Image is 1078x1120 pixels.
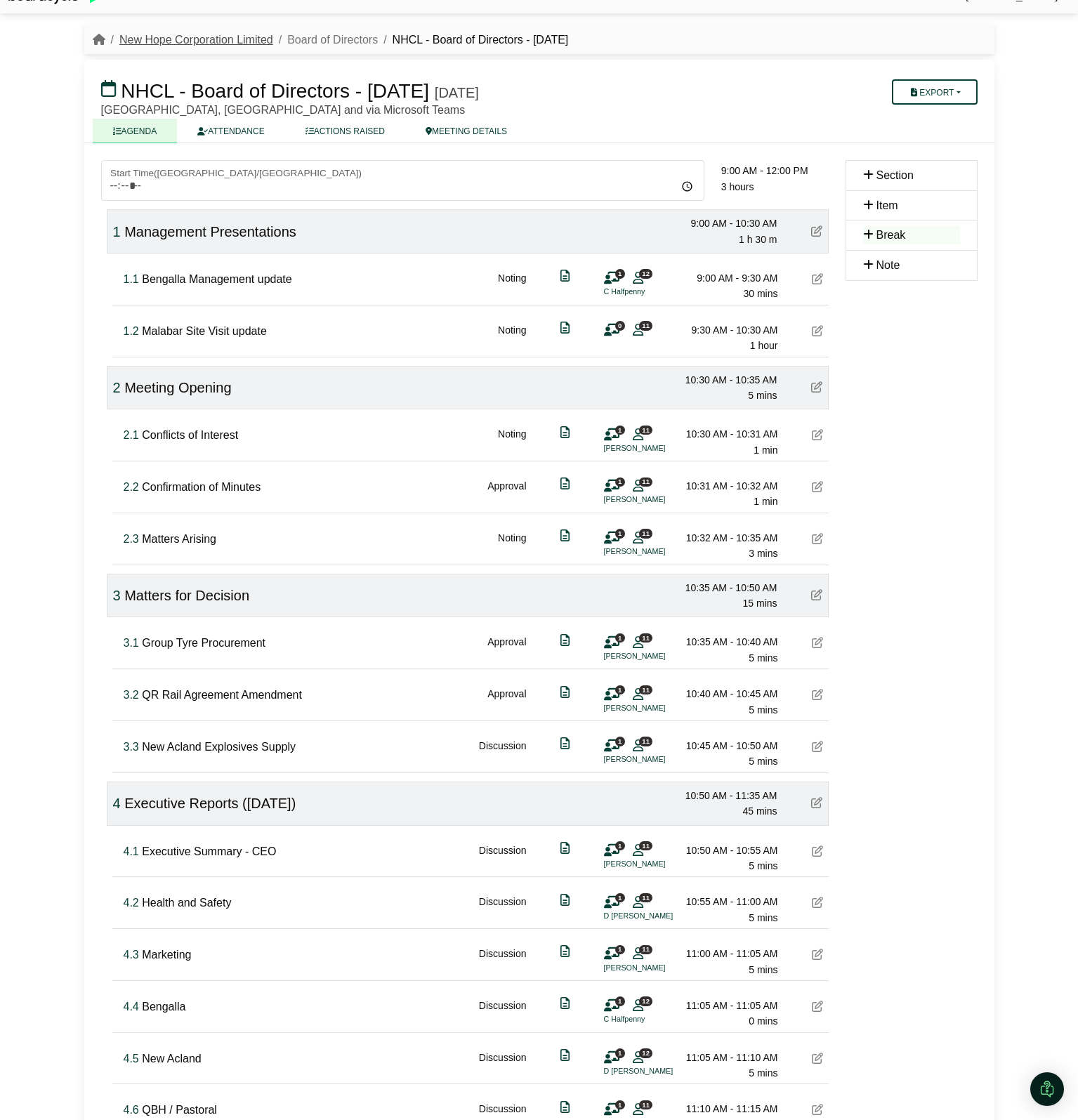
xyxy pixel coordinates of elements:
[604,1065,709,1077] li: D [PERSON_NAME]
[749,860,777,871] span: 5 mins
[124,380,231,395] span: Meeting Opening
[142,533,216,545] span: Matters Arising
[639,996,652,1006] span: 12
[604,962,709,974] li: [PERSON_NAME]
[124,273,139,285] span: Click to fine tune number
[487,478,526,510] div: Approval
[615,841,625,850] span: 1
[680,426,778,442] div: 10:30 AM - 10:31 AM
[876,259,900,271] span: Note
[113,588,121,603] span: Click to fine tune number
[639,685,652,694] span: 11
[680,998,778,1013] div: 11:05 AM - 11:05 AM
[124,689,139,701] span: Click to fine tune number
[680,843,778,858] div: 10:50 AM - 10:55 AM
[124,949,139,961] span: Click to fine tune number
[749,548,777,559] span: 3 mins
[101,104,466,116] span: [GEOGRAPHIC_DATA], [GEOGRAPHIC_DATA] and via Microsoft Teams
[615,1100,625,1109] span: 1
[604,753,709,765] li: [PERSON_NAME]
[680,946,778,961] div: 11:00 AM - 11:05 AM
[615,1048,625,1058] span: 1
[142,741,296,753] span: New Acland Explosives Supply
[121,80,429,102] span: NHCL - Board of Directors - [DATE]
[680,322,778,338] div: 9:30 AM - 10:30 AM
[142,325,267,337] span: Malabar Site Visit update
[287,34,378,46] a: Board of Directors
[615,893,625,902] span: 1
[405,119,527,143] a: MEETING DETAILS
[142,273,292,285] span: Bengalla Management update
[742,805,777,817] span: 45 mins
[142,429,238,441] span: Conflicts of Interest
[93,31,569,49] nav: breadcrumb
[742,598,777,609] span: 15 mins
[639,945,652,954] span: 11
[615,737,625,746] span: 1
[142,1053,202,1065] span: New Acland
[604,702,709,714] li: [PERSON_NAME]
[679,580,777,595] div: 10:35 AM - 10:50 AM
[615,321,625,330] span: 0
[124,741,139,753] span: Click to fine tune number
[435,84,479,101] div: [DATE]
[749,756,777,767] span: 5 mins
[754,496,777,507] span: 1 min
[750,340,778,351] span: 1 hour
[679,372,777,388] div: 10:30 AM - 10:35 AM
[639,633,652,643] span: 11
[498,270,526,302] div: Noting
[124,845,139,857] span: Click to fine tune number
[119,34,273,46] a: New Hope Corporation Limited
[124,796,296,811] span: Executive Reports ([DATE])
[615,269,625,278] span: 1
[479,946,527,977] div: Discussion
[680,634,778,650] div: 10:35 AM - 10:40 AM
[892,79,977,105] button: Export
[604,910,709,922] li: D [PERSON_NAME]
[604,1013,709,1025] li: C Halfpenny
[604,546,709,558] li: [PERSON_NAME]
[604,858,709,870] li: [PERSON_NAME]
[639,477,652,487] span: 11
[749,652,777,664] span: 5 mins
[604,494,709,506] li: [PERSON_NAME]
[639,1100,652,1109] span: 11
[93,119,178,143] a: AGENDA
[754,444,777,456] span: 1 min
[142,949,191,961] span: Marketing
[680,894,778,909] div: 10:55 AM - 11:00 AM
[479,843,527,874] div: Discussion
[749,912,777,923] span: 5 mins
[177,119,284,143] a: ATTENDANCE
[639,321,652,330] span: 11
[604,286,709,298] li: C Halfpenny
[639,1048,652,1058] span: 12
[124,1053,139,1065] span: Click to fine tune number
[615,996,625,1006] span: 1
[124,429,139,441] span: Click to fine tune number
[487,686,526,718] div: Approval
[876,199,898,211] span: Item
[739,234,777,245] span: 1 h 30 m
[749,1067,777,1079] span: 5 mins
[124,481,139,493] span: Click to fine tune number
[124,533,139,545] span: Click to fine tune number
[479,894,527,925] div: Discussion
[680,270,778,286] div: 9:00 AM - 9:30 AM
[615,633,625,643] span: 1
[748,390,777,401] span: 5 mins
[604,650,709,662] li: [PERSON_NAME]
[639,269,652,278] span: 12
[639,529,652,538] span: 11
[680,530,778,546] div: 10:32 AM - 10:35 AM
[124,588,249,603] span: Matters for Decision
[124,325,139,337] span: Click to fine tune number
[142,897,231,909] span: Health and Safety
[680,738,778,753] div: 10:45 AM - 10:50 AM
[498,322,526,354] div: Noting
[487,634,526,666] div: Approval
[124,224,296,239] span: Management Presentations
[142,1001,185,1013] span: Bengalla
[749,704,777,716] span: 5 mins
